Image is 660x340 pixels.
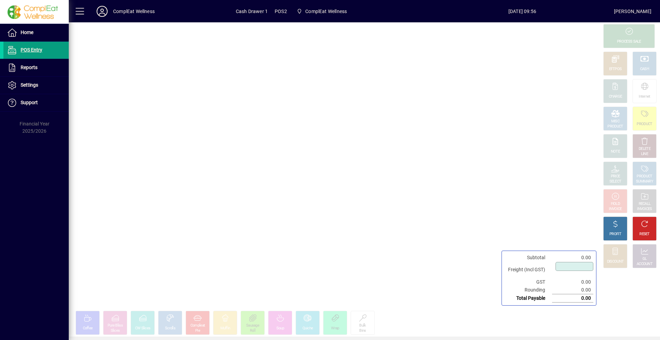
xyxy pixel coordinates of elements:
div: CW Slices [135,326,151,331]
div: PRICE [611,174,620,179]
div: LINE [641,152,648,157]
td: GST [505,278,552,286]
div: SELECT [609,179,621,184]
div: ACCOUNT [637,262,652,267]
div: Pure Bliss [108,323,123,328]
span: [DATE] 09:56 [431,6,614,17]
div: PROCESS SALE [617,39,641,44]
div: ComplEat Wellness [113,6,155,17]
div: [PERSON_NAME] [614,6,651,17]
div: MISC [611,119,619,124]
td: Rounding [505,286,552,294]
span: POS2 [275,6,287,17]
td: 0.00 [552,278,593,286]
span: ComplEat Wellness [294,5,350,18]
td: Freight (Incl GST) [505,262,552,278]
div: DELETE [639,146,650,152]
div: Bulk [359,323,366,328]
div: RESET [639,232,650,237]
div: Pie [195,328,200,333]
a: Reports [3,59,69,76]
button: Profile [91,5,113,18]
div: PRODUCT [637,122,652,127]
div: Compleat [190,323,205,328]
div: PROFIT [609,232,621,237]
div: CHARGE [609,94,622,99]
span: ComplEat Wellness [305,6,347,17]
div: Soup [276,326,284,331]
div: Slices [111,328,120,333]
div: Quiche [302,326,313,331]
td: 0.00 [552,254,593,262]
a: Support [3,94,69,111]
div: INVOICE [609,207,621,212]
span: Reports [21,65,37,70]
td: Total Payable [505,294,552,303]
div: EFTPOS [609,67,622,72]
div: HOLD [611,201,620,207]
div: NOTE [611,149,620,154]
div: Bins [359,328,366,333]
div: Scrolls [165,326,175,331]
td: 0.00 [552,286,593,294]
div: SUMMARY [636,179,653,184]
div: Muffin [220,326,230,331]
div: CASH [640,67,649,72]
td: Subtotal [505,254,552,262]
div: PRODUCT [607,124,623,129]
div: PRODUCT [637,174,652,179]
div: Roll [250,328,255,333]
div: RECALL [639,201,651,207]
div: Internet [639,94,650,99]
div: Coffee [83,326,93,331]
td: 0.00 [552,294,593,303]
span: Home [21,30,33,35]
a: Settings [3,77,69,94]
span: Support [21,100,38,105]
div: GL [642,256,647,262]
div: Wrap [331,326,339,331]
div: DISCOUNT [607,259,624,264]
span: Settings [21,82,38,88]
div: Sausage [246,323,259,328]
span: Cash Drawer 1 [236,6,268,17]
div: INVOICES [637,207,652,212]
span: POS Entry [21,47,42,53]
a: Home [3,24,69,41]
